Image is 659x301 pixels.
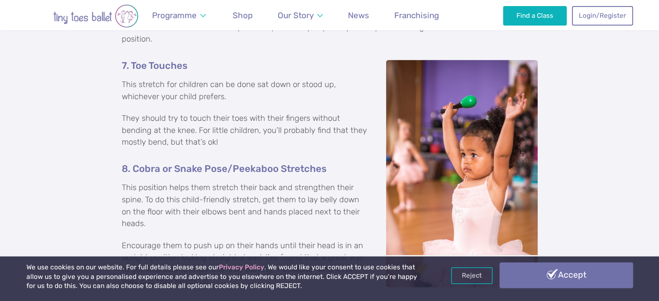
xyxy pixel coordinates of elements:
[503,6,567,25] a: Find a Class
[122,163,538,175] h5: 8. Cobra or Snake Pose/Peekaboo Stretches
[229,5,257,26] a: Shop
[122,113,538,149] p: They should try to touch their toes with their fingers without bending at the knee. For little ch...
[122,22,538,45] p: You’ll find that children find this position quite funny, especially when you encourage them to m...
[394,10,439,20] span: Franchising
[572,6,633,25] a: Login/Register
[344,5,373,26] a: News
[122,79,538,103] p: This stretch for children can be done sat down or stood up, whichever your child prefers.
[152,10,197,20] span: Programme
[390,5,443,26] a: Franchising
[148,5,210,26] a: Programme
[122,182,538,230] p: This position helps them stretch their back and strengthen their spine. To do this child-friendly...
[278,10,314,20] span: Our Story
[122,240,538,288] p: Encourage them to push up on their hands until their head is in an upright position looking strai...
[451,267,493,284] a: Reject
[348,10,369,20] span: News
[273,5,327,26] a: Our Story
[500,262,633,288] a: Accept
[122,60,538,72] h5: 7. Toe Touches
[26,4,165,28] img: tiny toes ballet
[219,263,264,271] a: Privacy Policy
[233,10,253,20] span: Shop
[26,263,421,291] p: We use cookies on our website. For full details please see our . We would like your consent to us...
